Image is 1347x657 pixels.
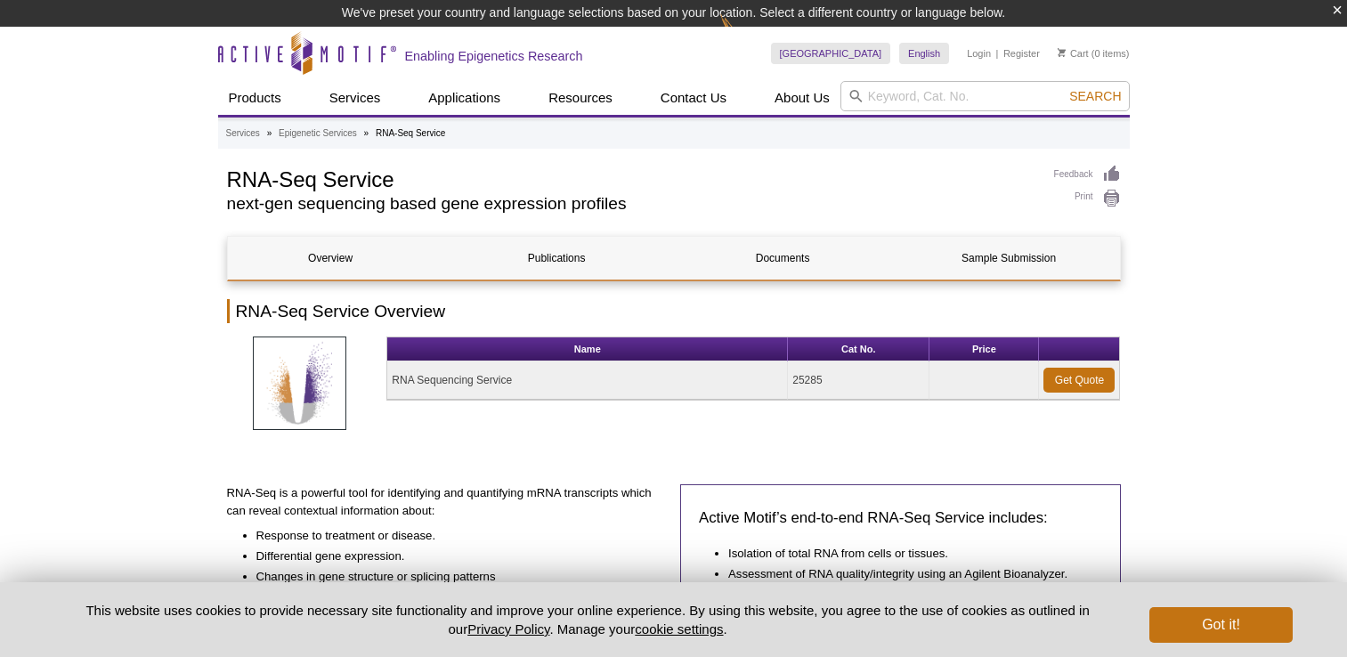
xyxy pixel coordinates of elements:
button: cookie settings [635,621,723,637]
h2: Enabling Epigenetics Research [405,48,583,64]
a: Login [967,47,991,60]
p: RNA-Seq is a powerful tool for identifying and quantifying mRNA transcripts which can reveal cont... [227,484,668,520]
th: Name [387,337,788,361]
a: Cart [1058,47,1089,60]
a: [GEOGRAPHIC_DATA] [771,43,891,64]
a: Privacy Policy [467,621,549,637]
a: Sample Submission [906,237,1112,280]
a: Feedback [1054,165,1121,184]
img: Change Here [720,13,767,55]
button: Search [1064,88,1126,104]
th: Cat No. [788,337,929,361]
a: Documents [680,237,886,280]
a: Contact Us [650,81,737,115]
p: This website uses cookies to provide necessary site functionality and improve your online experie... [55,601,1121,638]
a: Overview [228,237,434,280]
a: Resources [538,81,623,115]
a: Products [218,81,292,115]
td: RNA Sequencing Service [387,361,788,400]
a: Print [1054,189,1121,208]
a: Epigenetic Services [279,126,357,142]
li: Isolation of total RNA from cells or tissues. [728,542,1084,563]
h2: RNA-Seq Service Overview [227,299,1121,323]
h3: Active Motif’s end-to-end RNA-Seq Service includes: [699,507,1102,529]
span: Search [1069,89,1121,103]
a: Get Quote [1043,368,1115,393]
a: About Us [764,81,840,115]
img: Your Cart [1058,48,1066,57]
input: Keyword, Cat. No. [840,81,1130,111]
li: Differential gene expression. [256,545,650,565]
button: Got it! [1149,607,1292,643]
li: (0 items) [1058,43,1130,64]
li: Response to treatment or disease. [256,524,650,545]
li: RNA-Seq Service [376,128,445,138]
th: Price [929,337,1039,361]
li: Changes in gene structure or splicing patterns [256,565,650,586]
a: Services [319,81,392,115]
li: | [996,43,999,64]
a: Applications [418,81,511,115]
img: RNA-Seq Services [253,337,346,430]
li: Assessment of RNA quality/integrity using an Agilent Bioanalyzer. [728,563,1084,583]
td: 25285 [788,361,929,400]
a: English [899,43,949,64]
a: Publications [454,237,660,280]
h1: RNA-Seq Service [227,165,1036,191]
li: » [364,128,369,138]
a: Register [1003,47,1040,60]
a: Services [226,126,260,142]
h2: next-gen sequencing based gene expression profiles [227,196,1036,212]
li: » [267,128,272,138]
